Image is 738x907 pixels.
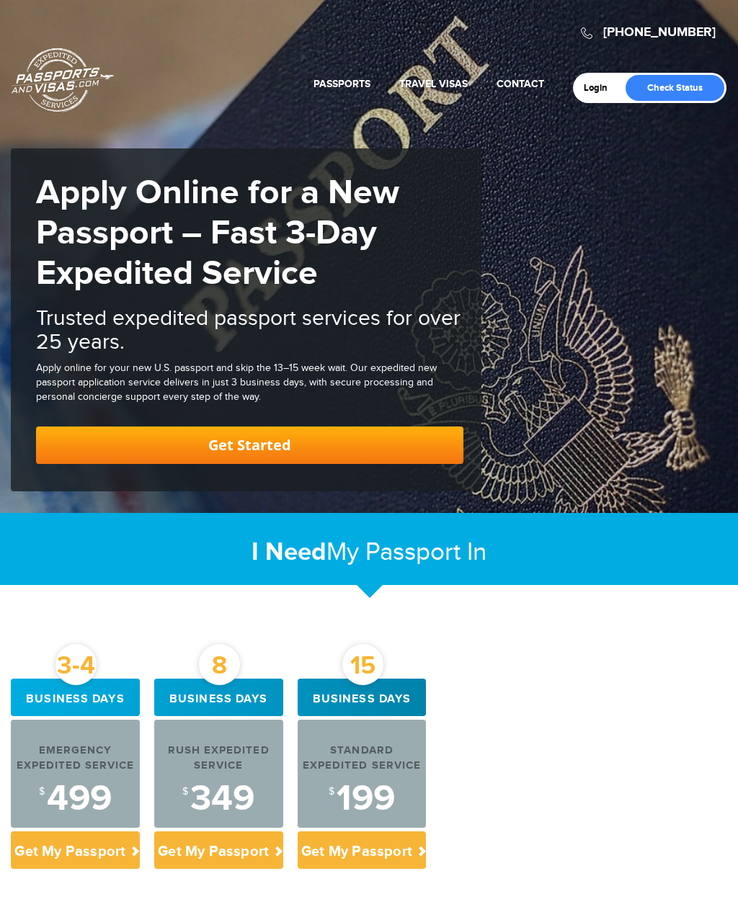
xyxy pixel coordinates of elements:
div: Business days [11,679,140,716]
div: Business days [298,679,427,716]
div: Business days [154,679,283,716]
a: [PHONE_NUMBER] [603,24,716,40]
div: 3-4 [55,644,97,685]
strong: Apply Online for a New Passport – Fast 3-Day Expedited Service [36,172,399,295]
p: Get My Passport [11,831,140,869]
div: 199 [298,781,427,817]
p: Get My Passport [298,831,427,869]
a: Travel Visas [399,78,468,90]
span: Passport In [365,537,486,567]
h2: My [11,537,727,568]
a: 8 Business days Rush Expedited Service $349 Get My Passport [154,679,283,869]
div: 15 [342,644,383,685]
div: 349 [154,781,283,817]
p: Get My Passport [154,831,283,869]
div: Rush Expedited Service [154,743,283,774]
div: Standard Expedited Service [298,743,427,774]
sup: $ [182,786,188,797]
a: Check Status [626,75,724,101]
a: Passports & [DOMAIN_NAME] [12,48,114,112]
h2: Trusted expedited passport services for over 25 years. [36,307,463,354]
a: Login [584,82,618,94]
a: 3-4 Business days Emergency Expedited Service $499 Get My Passport [11,679,140,869]
a: 15 Business days Standard Expedited Service $199 Get My Passport [298,679,427,869]
div: Apply online for your new U.S. passport and skip the 13–15 week wait. Our expedited new passport ... [36,362,463,405]
div: 8 [199,644,240,685]
sup: $ [329,786,334,797]
a: Passports [314,78,370,90]
a: Contact [497,78,544,90]
strong: I Need [252,537,326,568]
sup: $ [39,786,45,797]
div: Emergency Expedited Service [11,743,140,774]
a: Get Started [36,426,463,464]
div: 499 [11,781,140,817]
